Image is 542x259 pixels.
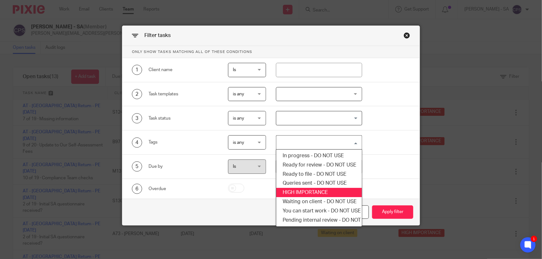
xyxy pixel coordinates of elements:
[132,137,142,148] div: 4
[277,137,358,148] input: Search for option
[276,197,362,206] li: Waiting on client - DO NOT USE
[233,92,244,96] span: is any
[276,216,362,225] li: Pending internal review - DO NOT USE
[233,140,244,145] span: is any
[277,113,358,124] input: Search for option
[233,116,244,121] span: is any
[149,186,218,192] div: Overdue
[149,163,218,170] div: Due by
[132,113,142,123] div: 3
[132,65,142,75] div: 1
[149,139,218,145] div: Tags
[372,205,413,219] button: Apply filter
[404,32,410,39] div: Close this dialog window
[276,151,362,160] li: In progress - DO NOT USE
[276,160,362,170] li: Ready for review - DO NOT USE
[276,135,362,150] div: Search for option
[149,91,218,97] div: Task templates
[122,46,420,58] p: Only show tasks matching all of these conditions
[276,188,362,197] li: HIGH IMPORTANCE
[132,161,142,172] div: 5
[276,170,362,179] li: Ready to file - DO NOT USE
[276,206,362,216] li: You can start work - DO NOT USE
[132,89,142,99] div: 2
[149,115,218,122] div: Task status
[144,33,171,38] span: Filter tasks
[132,184,142,194] div: 6
[149,67,218,73] div: Client name
[233,164,236,169] span: Is
[531,236,537,242] div: 1
[276,111,362,125] div: Search for option
[233,68,236,72] span: Is
[276,179,362,188] li: Queries sent - DO NOT USE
